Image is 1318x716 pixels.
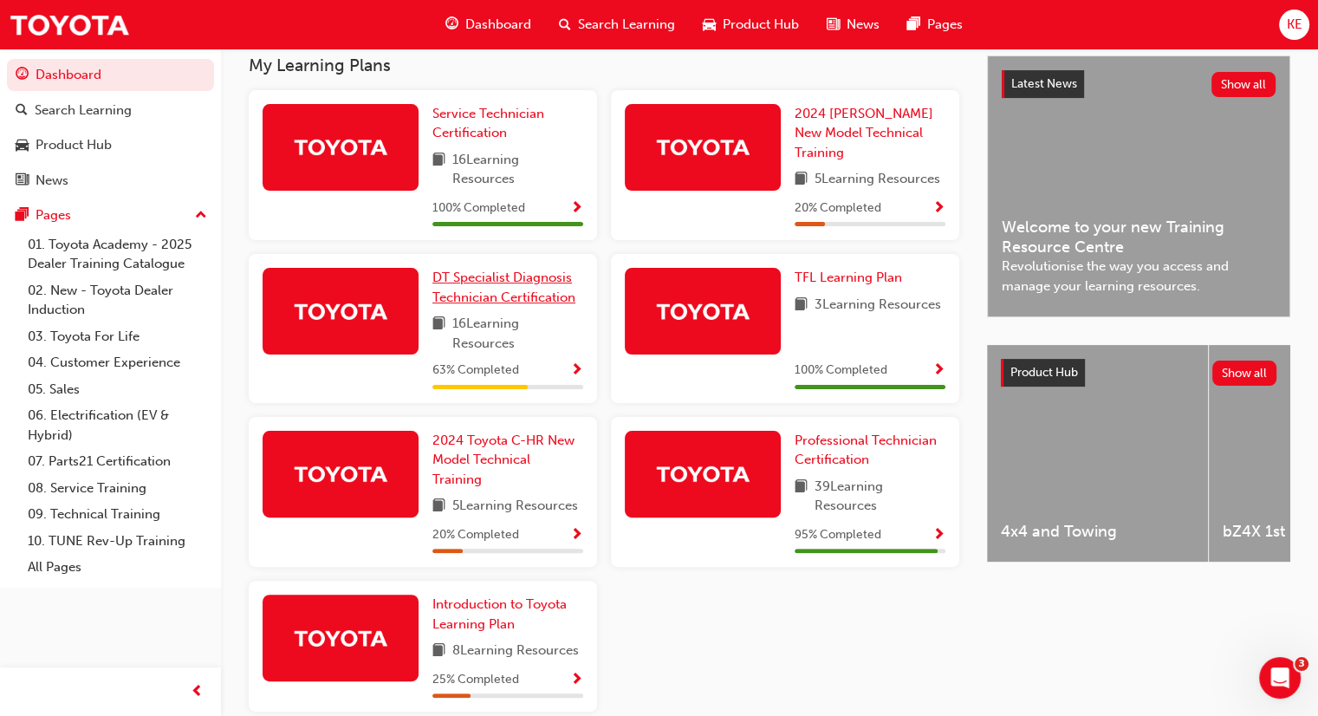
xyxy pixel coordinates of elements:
span: book-icon [795,477,808,516]
span: book-icon [795,295,808,316]
a: 07. Parts21 Certification [21,448,214,475]
span: news-icon [16,173,29,189]
button: Show Progress [570,360,583,381]
span: News [847,15,880,35]
img: Trak [655,296,750,326]
a: Search Learning [7,94,214,127]
span: book-icon [432,150,445,189]
span: Show Progress [570,363,583,379]
span: pages-icon [16,208,29,224]
span: car-icon [703,14,716,36]
a: news-iconNews [813,7,893,42]
a: 02. New - Toyota Dealer Induction [21,277,214,323]
span: Introduction to Toyota Learning Plan [432,596,567,632]
span: book-icon [795,169,808,191]
span: Service Technician Certification [432,106,544,141]
span: Show Progress [570,528,583,544]
span: 16 Learning Resources [452,314,583,353]
button: Show Progress [570,669,583,691]
span: news-icon [827,14,840,36]
span: DT Specialist Diagnosis Technician Certification [432,270,575,305]
div: Search Learning [35,101,132,120]
span: Show Progress [932,528,945,544]
button: Pages [7,199,214,231]
a: 09. Technical Training [21,501,214,528]
span: 2024 Toyota C-HR New Model Technical Training [432,433,575,487]
a: Dashboard [7,59,214,91]
div: Product Hub [36,135,112,155]
button: Show Progress [932,524,945,546]
span: 16 Learning Resources [452,150,583,189]
button: Show Progress [570,524,583,546]
span: 2024 [PERSON_NAME] New Model Technical Training [795,106,933,160]
span: search-icon [559,14,571,36]
a: Introduction to Toyota Learning Plan [432,595,583,634]
a: Product HubShow all [1001,359,1276,387]
span: Show Progress [932,201,945,217]
a: guage-iconDashboard [432,7,545,42]
span: Search Learning [578,15,675,35]
img: Trak [9,5,130,44]
span: 8 Learning Resources [452,641,579,662]
button: Show all [1211,72,1276,97]
span: 100 % Completed [432,199,525,218]
iframe: Intercom live chat [1259,657,1301,699]
span: 4x4 and Towing [1001,522,1194,542]
span: 20 % Completed [795,199,881,218]
a: DT Specialist Diagnosis Technician Certification [432,268,583,307]
a: Professional Technician Certification [795,431,945,470]
img: Trak [293,622,388,653]
span: 100 % Completed [795,361,887,381]
span: car-icon [16,138,29,153]
span: 3 Learning Resources [815,295,941,316]
span: guage-icon [16,68,29,83]
a: Product Hub [7,129,214,161]
span: TFL Learning Plan [795,270,902,285]
a: car-iconProduct Hub [689,7,813,42]
span: prev-icon [191,681,204,703]
span: 39 Learning Resources [815,477,945,516]
span: 63 % Completed [432,361,519,381]
span: 25 % Completed [432,670,519,690]
a: pages-iconPages [893,7,977,42]
a: Latest NewsShow allWelcome to your new Training Resource CentreRevolutionise the way you access a... [987,55,1290,317]
a: TFL Learning Plan [795,268,909,288]
img: Trak [293,459,388,489]
a: 4x4 and Towing [987,345,1208,562]
a: 03. Toyota For Life [21,323,214,350]
span: Professional Technician Certification [795,433,937,468]
a: 2024 Toyota C-HR New Model Technical Training [432,431,583,490]
span: 3 [1295,657,1308,671]
button: Show Progress [570,198,583,219]
a: Latest NewsShow all [1002,70,1276,98]
span: 95 % Completed [795,525,881,545]
span: Show Progress [570,201,583,217]
span: book-icon [432,496,445,517]
span: KE [1286,15,1302,35]
img: Trak [655,459,750,489]
a: 01. Toyota Academy - 2025 Dealer Training Catalogue [21,231,214,277]
span: Product Hub [1010,365,1078,380]
h3: My Learning Plans [249,55,959,75]
span: 5 Learning Resources [815,169,940,191]
a: 08. Service Training [21,475,214,502]
a: 2024 [PERSON_NAME] New Model Technical Training [795,104,945,163]
span: Revolutionise the way you access and manage your learning resources. [1002,257,1276,296]
span: guage-icon [445,14,458,36]
span: Show Progress [570,673,583,688]
span: Latest News [1011,76,1077,91]
button: Show all [1212,361,1277,386]
span: up-icon [195,205,207,227]
span: search-icon [16,103,28,119]
span: Welcome to your new Training Resource Centre [1002,218,1276,257]
span: 5 Learning Resources [452,496,578,517]
span: Pages [927,15,963,35]
button: Show Progress [932,360,945,381]
a: 05. Sales [21,376,214,403]
img: Trak [293,132,388,162]
a: All Pages [21,554,214,581]
a: Service Technician Certification [432,104,583,143]
span: Product Hub [723,15,799,35]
